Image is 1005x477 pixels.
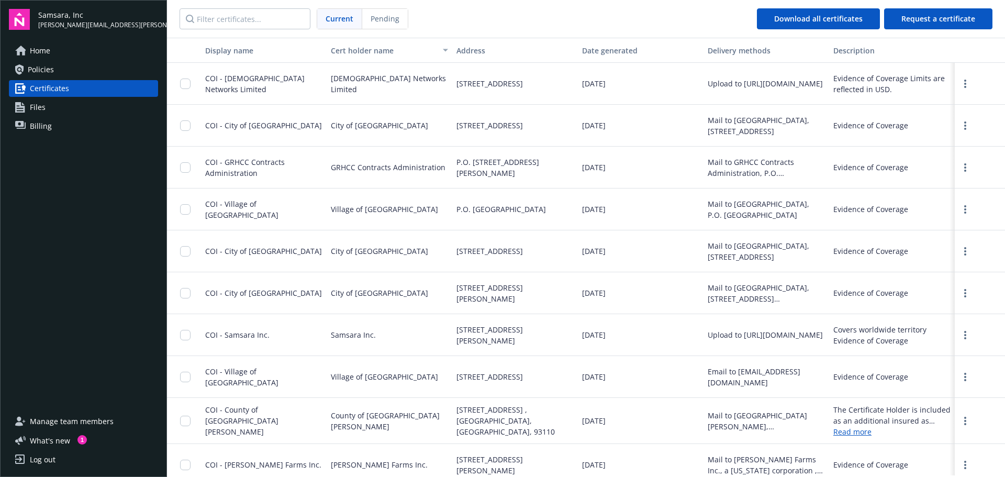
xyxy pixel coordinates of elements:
[38,20,158,30] span: [PERSON_NAME][EMAIL_ADDRESS][PERSON_NAME][DOMAIN_NAME]
[708,454,825,476] div: Mail to [PERSON_NAME] Farms Inc., a [US_STATE] corporation , [STREET_ADDRESS]
[833,426,951,437] a: Read more
[28,61,54,78] span: Policies
[959,245,971,258] a: more
[331,120,428,131] span: City of [GEOGRAPHIC_DATA]
[331,329,376,340] span: Samsara Inc.
[959,203,971,216] a: more
[9,118,158,135] a: Billing
[456,282,574,304] span: [STREET_ADDRESS][PERSON_NAME]
[327,38,452,63] button: Cert holder name
[456,45,574,56] div: Address
[331,410,448,432] span: County of [GEOGRAPHIC_DATA][PERSON_NAME]
[205,405,278,437] span: COI - County of [GEOGRAPHIC_DATA][PERSON_NAME]
[205,460,321,470] span: COI - [PERSON_NAME] Farms Inc.
[959,371,971,383] a: more
[205,246,322,256] span: COI - City of [GEOGRAPHIC_DATA]
[30,118,52,135] span: Billing
[757,8,880,29] button: Download all certificates
[582,287,606,298] span: [DATE]
[959,459,971,471] a: more
[959,287,971,299] a: more
[180,372,191,382] input: Toggle Row Selected
[180,330,191,340] input: Toggle Row Selected
[708,366,825,388] div: Email to [EMAIL_ADDRESS][DOMAIN_NAME]
[959,161,971,174] a: more
[582,415,606,426] span: [DATE]
[9,80,158,97] a: Certificates
[180,288,191,298] input: Toggle Row Selected
[9,413,158,430] a: Manage team members
[77,435,87,445] div: 1
[833,404,951,426] div: The Certificate Holder is included as an additional insured as required by a written contract wit...
[180,246,191,257] input: Toggle Row Selected
[30,413,114,430] span: Manage team members
[362,9,408,29] span: Pending
[582,45,699,56] div: Date generated
[833,459,908,470] div: Evidence of Coverage
[205,120,322,130] span: COI - City of [GEOGRAPHIC_DATA]
[331,287,428,298] span: City of [GEOGRAPHIC_DATA]
[833,324,951,346] div: Covers worldwide territory Evidence of Coverage
[30,80,69,97] span: Certificates
[456,404,574,437] span: [STREET_ADDRESS] , [GEOGRAPHIC_DATA], [GEOGRAPHIC_DATA], 93110
[456,246,523,257] span: [STREET_ADDRESS]
[38,9,158,20] span: Samsara, Inc
[578,38,703,63] button: Date generated
[452,38,578,63] button: Address
[9,435,87,446] button: What's new1
[30,42,50,59] span: Home
[582,78,606,89] span: [DATE]
[833,120,908,131] div: Evidence of Coverage
[829,38,955,63] button: Description
[959,77,971,90] a: more
[326,13,353,24] span: Current
[708,115,825,137] div: Mail to [GEOGRAPHIC_DATA], [STREET_ADDRESS]
[371,13,399,24] span: Pending
[456,157,574,179] span: P.O. [STREET_ADDRESS][PERSON_NAME]
[456,204,546,215] span: P.O. [GEOGRAPHIC_DATA]
[30,99,46,116] span: Files
[582,246,606,257] span: [DATE]
[708,198,825,220] div: Mail to [GEOGRAPHIC_DATA], P.O. [GEOGRAPHIC_DATA]
[30,435,70,446] span: What ' s new
[180,120,191,131] input: Toggle Row Selected
[901,14,975,24] span: Request a certificate
[30,451,55,468] div: Log out
[180,204,191,215] input: Toggle Row Selected
[959,119,971,132] a: more
[180,79,191,89] input: Toggle Row Selected
[205,157,285,178] span: COI - GRHCC Contracts Administration
[708,78,823,89] div: Upload to [URL][DOMAIN_NAME]
[708,45,825,56] div: Delivery methods
[833,162,908,173] div: Evidence of Coverage
[9,42,158,59] a: Home
[833,371,908,382] div: Evidence of Coverage
[201,38,327,63] button: Display name
[959,415,971,427] a: more
[884,8,992,29] button: Request a certificate
[833,204,908,215] div: Evidence of Coverage
[708,157,825,179] div: Mail to GRHCC Contracts Administration, P.O. [STREET_ADDRESS]
[9,9,30,30] img: navigator-logo.svg
[708,410,825,432] div: Mail to [GEOGRAPHIC_DATA][PERSON_NAME], [STREET_ADDRESS] , [GEOGRAPHIC_DATA], [GEOGRAPHIC_DATA], ...
[180,162,191,173] input: Toggle Row Selected
[582,120,606,131] span: [DATE]
[708,282,825,304] div: Mail to [GEOGRAPHIC_DATA], [STREET_ADDRESS][PERSON_NAME]
[205,73,305,94] span: COI - [DEMOGRAPHIC_DATA] Networks Limited
[582,459,606,470] span: [DATE]
[833,246,908,257] div: Evidence of Coverage
[205,367,278,387] span: COI - Village of [GEOGRAPHIC_DATA]
[331,371,438,382] span: Village of [GEOGRAPHIC_DATA]
[331,246,428,257] span: City of [GEOGRAPHIC_DATA]
[456,454,574,476] span: [STREET_ADDRESS][PERSON_NAME]
[205,330,270,340] span: COI - Samsara Inc.
[708,240,825,262] div: Mail to [GEOGRAPHIC_DATA], [STREET_ADDRESS]
[180,460,191,470] input: Toggle Row Selected
[205,45,322,56] div: Display name
[959,329,971,341] a: more
[582,371,606,382] span: [DATE]
[703,38,829,63] button: Delivery methods
[833,287,908,298] div: Evidence of Coverage
[331,73,448,95] span: [DEMOGRAPHIC_DATA] Networks Limited
[9,99,158,116] a: Files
